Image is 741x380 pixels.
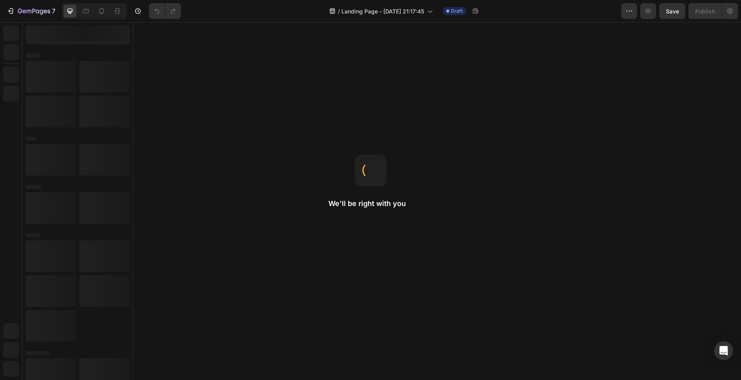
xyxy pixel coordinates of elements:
[341,7,424,15] span: Landing Page - [DATE] 21:17:45
[328,199,413,208] h2: We'll be right with you
[451,8,463,15] span: Draft
[3,3,59,19] button: 7
[695,7,715,15] div: Publish
[52,6,55,16] p: 7
[714,341,733,360] div: Open Intercom Messenger
[688,3,722,19] button: Publish
[149,3,181,19] div: Undo/Redo
[659,3,685,19] button: Save
[338,7,340,15] span: /
[666,8,679,15] span: Save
